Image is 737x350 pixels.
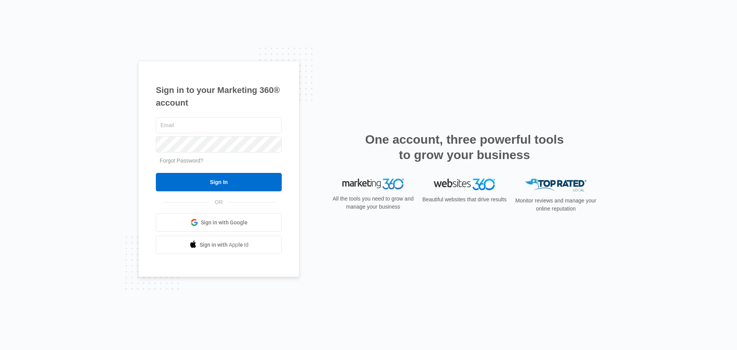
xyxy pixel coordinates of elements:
[156,117,282,133] input: Email
[525,179,587,191] img: Top Rated Local
[200,241,249,249] span: Sign in with Apple Id
[513,197,599,213] p: Monitor reviews and manage your online reputation
[160,158,203,164] a: Forgot Password?
[156,84,282,109] h1: Sign in to your Marketing 360® account
[156,213,282,232] a: Sign in with Google
[201,219,248,227] span: Sign in with Google
[156,173,282,191] input: Sign In
[363,132,566,163] h2: One account, three powerful tools to grow your business
[330,195,416,211] p: All the tools you need to grow and manage your business
[342,179,404,189] img: Marketing 360
[156,236,282,254] a: Sign in with Apple Id
[210,198,228,206] span: OR
[421,196,507,204] p: Beautiful websites that drive results
[434,179,495,190] img: Websites 360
